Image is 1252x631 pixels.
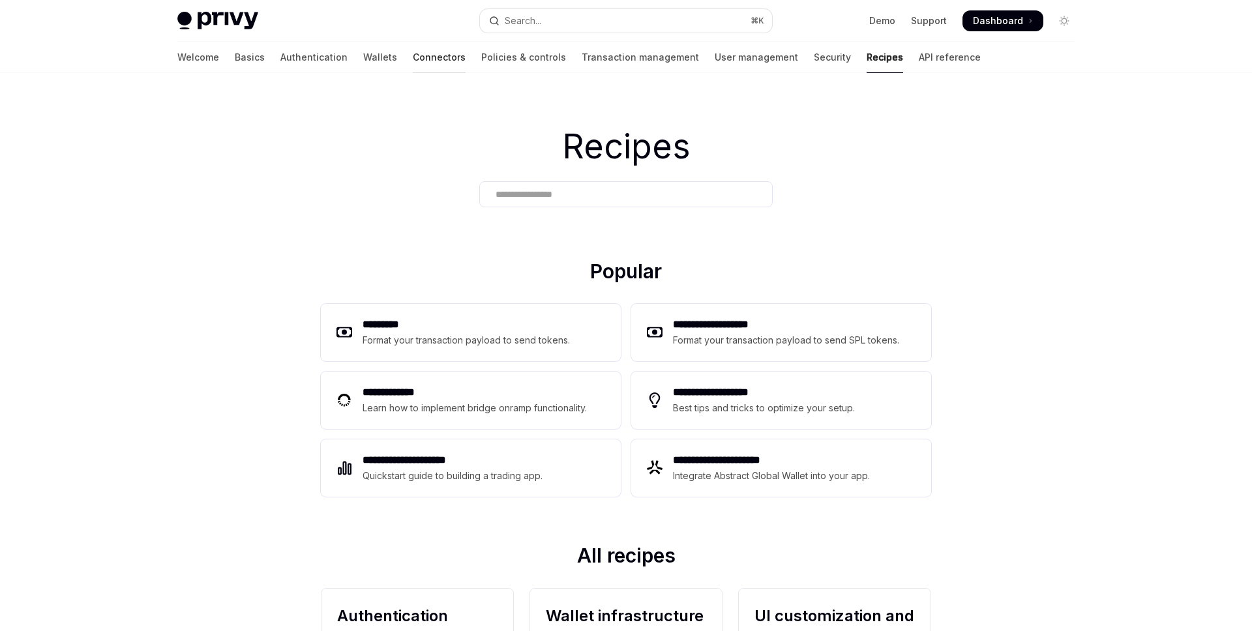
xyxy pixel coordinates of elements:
h2: Popular [321,259,931,288]
a: Basics [235,42,265,73]
span: Dashboard [973,14,1023,27]
a: Recipes [867,42,903,73]
a: User management [715,42,798,73]
span: ⌘ K [751,16,764,26]
h2: All recipes [321,544,931,572]
a: Policies & controls [481,42,566,73]
a: Authentication [280,42,348,73]
div: Learn how to implement bridge onramp functionality. [363,400,591,416]
div: Integrate Abstract Global Wallet into your app. [673,468,871,484]
button: Open search [480,9,772,33]
a: Wallets [363,42,397,73]
a: Dashboard [962,10,1043,31]
div: Format your transaction payload to send tokens. [363,332,571,348]
button: Toggle dark mode [1054,10,1075,31]
div: Quickstart guide to building a trading app. [363,468,543,484]
div: Search... [505,13,541,29]
div: Best tips and tricks to optimize your setup. [673,400,857,416]
img: light logo [177,12,258,30]
a: **** ****Format your transaction payload to send tokens. [321,304,621,361]
a: **** **** ***Learn how to implement bridge onramp functionality. [321,372,621,429]
div: Format your transaction payload to send SPL tokens. [673,332,901,348]
a: API reference [919,42,981,73]
a: Support [911,14,947,27]
a: Security [814,42,851,73]
a: Demo [869,14,895,27]
a: Transaction management [582,42,699,73]
a: Connectors [413,42,466,73]
a: Welcome [177,42,219,73]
